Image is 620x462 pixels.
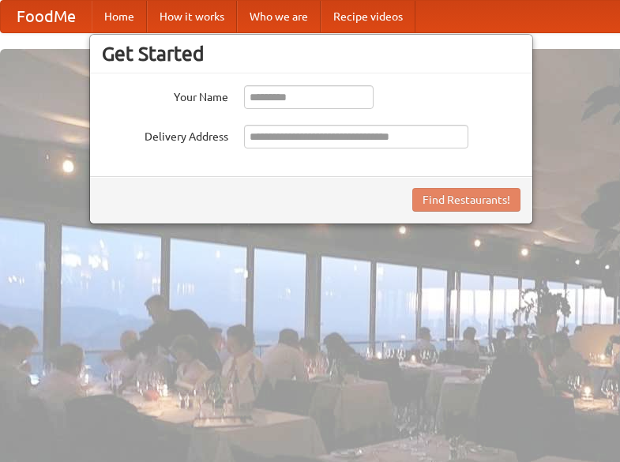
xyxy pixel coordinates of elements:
[412,188,520,212] button: Find Restaurants!
[102,85,228,105] label: Your Name
[321,1,415,32] a: Recipe videos
[237,1,321,32] a: Who we are
[102,42,520,66] h3: Get Started
[1,1,92,32] a: FoodMe
[102,125,228,145] label: Delivery Address
[147,1,237,32] a: How it works
[92,1,147,32] a: Home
